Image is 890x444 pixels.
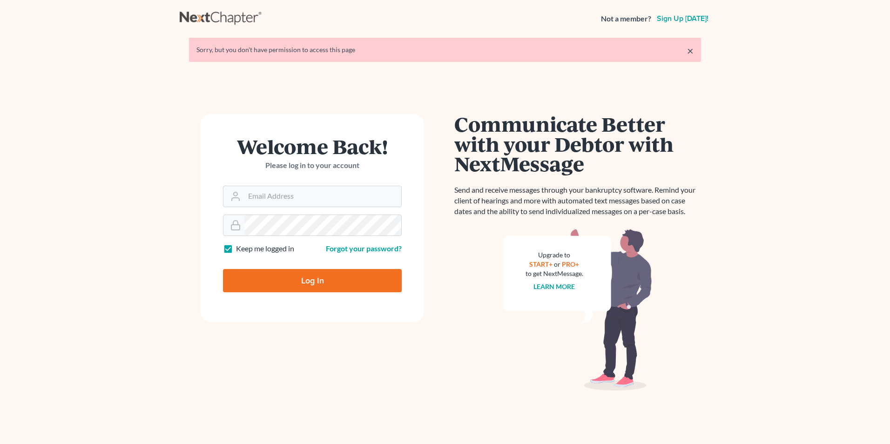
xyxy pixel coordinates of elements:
a: Sign up [DATE]! [655,15,710,22]
p: Send and receive messages through your bankruptcy software. Remind your client of hearings and mo... [454,185,701,217]
input: Email Address [244,186,401,207]
strong: Not a member? [601,13,651,24]
a: × [687,45,694,56]
div: Sorry, but you don't have permission to access this page [196,45,694,54]
a: PRO+ [562,260,580,268]
a: Learn more [534,283,575,290]
div: to get NextMessage. [526,269,583,278]
label: Keep me logged in [236,243,294,254]
span: or [554,260,561,268]
div: Upgrade to [526,250,583,260]
h1: Communicate Better with your Debtor with NextMessage [454,114,701,174]
h1: Welcome Back! [223,136,402,156]
img: nextmessage_bg-59042aed3d76b12b5cd301f8e5b87938c9018125f34e5fa2b7a6b67550977c72.svg [503,228,652,391]
p: Please log in to your account [223,160,402,171]
input: Log In [223,269,402,292]
a: Forgot your password? [326,244,402,253]
a: START+ [530,260,553,268]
